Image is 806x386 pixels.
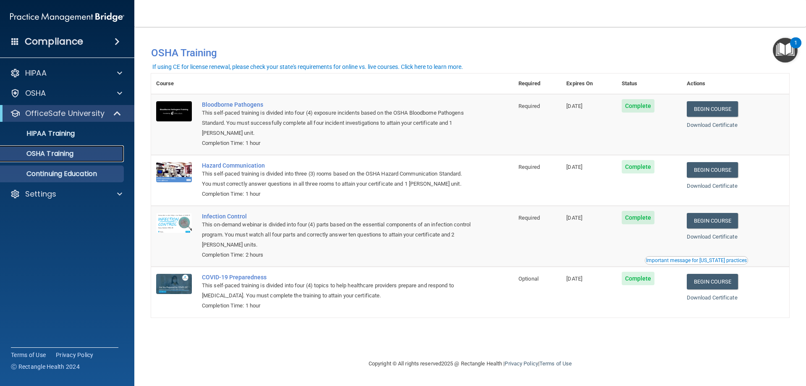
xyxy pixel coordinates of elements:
div: Important message for [US_STATE] practices [646,258,747,263]
a: Settings [10,189,122,199]
span: [DATE] [566,276,582,282]
p: Settings [25,189,56,199]
th: Status [617,74,682,94]
a: COVID-19 Preparedness [202,274,471,281]
a: Hazard Communication [202,162,471,169]
a: Download Certificate [687,234,738,240]
p: OSHA Training [5,150,73,158]
div: This self-paced training is divided into four (4) topics to help healthcare providers prepare and... [202,281,471,301]
a: OfficeSafe University [10,108,122,118]
iframe: Drift Widget Chat Controller [661,326,796,360]
button: Open Resource Center, 1 new notification [773,38,798,63]
a: Infection Control [202,213,471,220]
div: Completion Time: 1 hour [202,301,471,311]
div: This on-demand webinar is divided into four (4) parts based on the essential components of an inf... [202,220,471,250]
div: Copyright © All rights reserved 2025 @ Rectangle Health | | [317,350,623,377]
span: Complete [622,272,655,285]
span: Required [518,164,540,170]
a: Privacy Policy [505,360,538,367]
div: If using CE for license renewal, please check your state's requirements for online vs. live cours... [152,64,463,70]
button: If using CE for license renewal, please check your state's requirements for online vs. live cours... [151,63,464,71]
span: [DATE] [566,164,582,170]
th: Required [513,74,561,94]
span: Required [518,103,540,109]
a: HIPAA [10,68,122,78]
span: [DATE] [566,103,582,109]
a: Terms of Use [539,360,572,367]
h4: Compliance [25,36,83,47]
span: Optional [518,276,539,282]
p: OfficeSafe University [25,108,105,118]
div: Completion Time: 1 hour [202,189,471,199]
a: Begin Course [687,162,738,178]
div: Completion Time: 1 hour [202,138,471,148]
img: PMB logo [10,9,124,26]
div: Completion Time: 2 hours [202,250,471,260]
p: HIPAA Training [5,129,75,138]
span: Complete [622,99,655,113]
p: HIPAA [25,68,47,78]
span: [DATE] [566,215,582,221]
p: Continuing Education [5,170,120,178]
div: This self-paced training is divided into four (4) exposure incidents based on the OSHA Bloodborne... [202,108,471,138]
p: OSHA [25,88,46,98]
a: Download Certificate [687,183,738,189]
a: Bloodborne Pathogens [202,101,471,108]
th: Actions [682,74,789,94]
div: This self-paced training is divided into three (3) rooms based on the OSHA Hazard Communication S... [202,169,471,189]
a: Begin Course [687,274,738,289]
a: Begin Course [687,213,738,228]
a: Download Certificate [687,122,738,128]
a: Begin Course [687,101,738,117]
a: Terms of Use [11,351,46,359]
div: 1 [794,43,797,54]
h4: OSHA Training [151,47,789,59]
span: Complete [622,160,655,173]
a: Download Certificate [687,294,738,301]
span: Required [518,215,540,221]
a: Privacy Policy [56,351,94,359]
span: Complete [622,211,655,224]
th: Expires On [561,74,616,94]
th: Course [151,74,197,94]
a: OSHA [10,88,122,98]
button: Read this if you are a dental practitioner in the state of CA [645,256,748,265]
span: Ⓒ Rectangle Health 2024 [11,362,80,371]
